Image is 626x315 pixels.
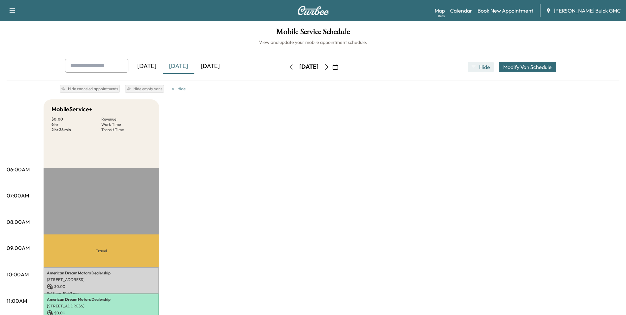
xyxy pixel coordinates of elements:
button: Modify Van Schedule [499,62,556,72]
p: Revenue [101,117,151,122]
p: 10:00AM [7,270,29,278]
p: Travel [44,234,159,267]
span: Hide [479,63,491,71]
p: American Dream Motors Dealership [47,297,156,302]
p: 2 hr 26 min [51,127,101,132]
p: 07:00AM [7,192,29,199]
p: 6 hr [51,122,101,127]
h5: MobileService+ [51,105,92,114]
div: [DATE] [194,59,226,74]
p: 08:00AM [7,218,30,226]
div: [DATE] [163,59,194,74]
p: Work Time [101,122,151,127]
p: [STREET_ADDRESS] [47,303,156,309]
button: Hide canceled appointments [60,85,120,93]
button: Hide [169,85,187,93]
p: 11:00AM [7,297,27,305]
a: Book New Appointment [478,7,533,15]
h1: Mobile Service Schedule [7,28,619,39]
span: [PERSON_NAME] Buick GMC [554,7,621,15]
button: Hide [468,62,494,72]
p: American Dream Motors Dealership [47,270,156,276]
div: Beta [438,14,445,18]
p: [STREET_ADDRESS] [47,277,156,282]
button: Hide empty vans [125,85,164,93]
a: MapBeta [435,7,445,15]
a: Calendar [450,7,472,15]
p: 09:00AM [7,244,30,252]
p: Transit Time [101,127,151,132]
div: [DATE] [299,63,318,71]
p: 9:43 am - 10:43 am [47,291,156,296]
h6: View and update your mobile appointment schedule. [7,39,619,46]
p: $ 0.00 [51,117,101,122]
div: [DATE] [131,59,163,74]
p: 06:00AM [7,165,30,173]
p: $ 0.00 [47,284,156,290]
img: Curbee Logo [297,6,329,15]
